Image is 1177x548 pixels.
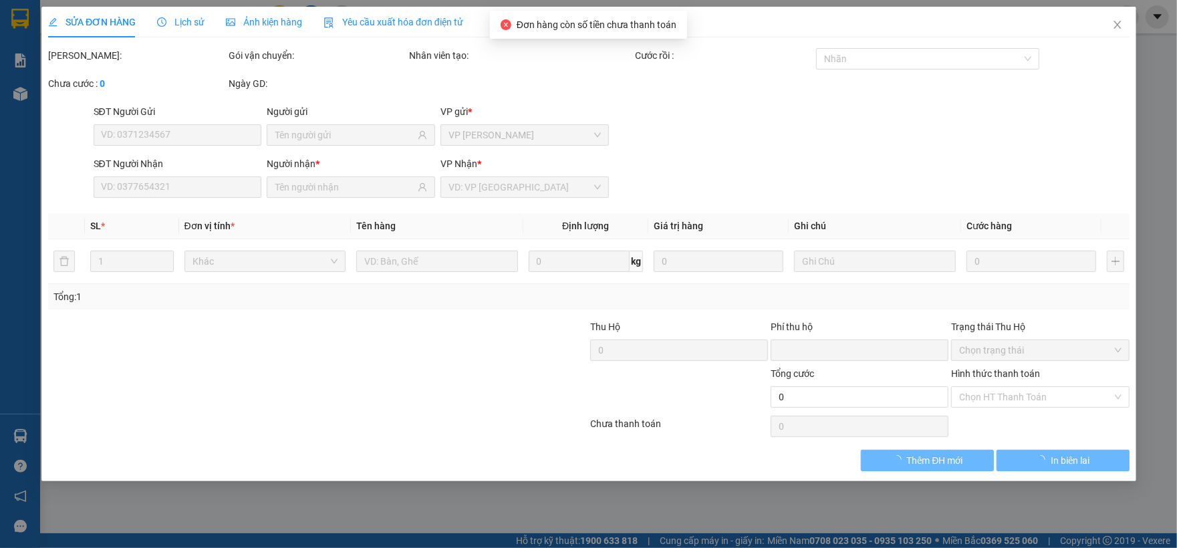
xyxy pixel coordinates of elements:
label: Hình thức thanh toán [951,368,1040,379]
span: close [1111,19,1122,30]
div: Người gửi [267,104,435,119]
input: Tên người nhận [275,180,415,194]
b: 0 [100,78,105,89]
span: Giá trị hàng [653,221,702,231]
span: VP Nhận [440,158,477,169]
span: SL [90,221,101,231]
span: Chọn trạng thái [959,340,1121,360]
button: Close [1098,7,1136,44]
span: loading [892,455,906,464]
span: Khác [192,251,337,271]
div: [PERSON_NAME]: [48,48,226,63]
span: close-circle [501,19,511,30]
span: VP Hồ Chí Minh [448,125,601,145]
span: Định lượng [562,221,609,231]
span: user [418,182,427,192]
div: Ngày GD: [229,76,406,91]
button: plus [1107,251,1124,272]
input: Ghi Chú [794,251,955,272]
div: Phí thu hộ [771,319,948,339]
button: delete [53,251,75,272]
div: Trạng thái Thu Hộ [951,319,1129,334]
button: In biên lai [997,450,1130,471]
span: Đơn vị tính [184,221,234,231]
span: Cước hàng [966,221,1011,231]
span: Tổng cước [771,368,814,379]
span: Thu Hộ [590,321,620,332]
span: Yêu cầu xuất hóa đơn điện tử [323,17,463,27]
div: Chưa thanh toán [589,416,769,440]
span: picture [226,17,235,27]
div: SĐT Người Gửi [93,104,261,119]
img: icon [323,17,334,28]
span: Thêm ĐH mới [906,453,962,468]
span: loading [1036,455,1051,464]
input: VD: Bàn, Ghế [356,251,517,272]
span: user [418,130,427,140]
div: Tổng: 1 [53,289,455,304]
span: clock-circle [157,17,166,27]
div: Nhân viên tạo: [409,48,632,63]
input: Tên người gửi [275,128,415,142]
span: Ảnh kiện hàng [226,17,302,27]
input: 0 [653,251,783,272]
button: Thêm ĐH mới [861,450,994,471]
th: Ghi chú [789,213,960,239]
div: Gói vận chuyển: [229,48,406,63]
div: Cước rồi : [635,48,813,63]
div: VP gửi [440,104,609,119]
span: SỬA ĐƠN HÀNG [48,17,136,27]
span: edit [48,17,57,27]
input: 0 [966,251,1096,272]
span: kg [629,251,642,272]
div: SĐT Người Nhận [93,156,261,171]
span: Lịch sử [157,17,205,27]
span: Đơn hàng còn số tiền chưa thanh toán [517,19,676,30]
div: Chưa cước : [48,76,226,91]
div: Người nhận [267,156,435,171]
span: Tên hàng [356,221,396,231]
span: In biên lai [1051,453,1089,468]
